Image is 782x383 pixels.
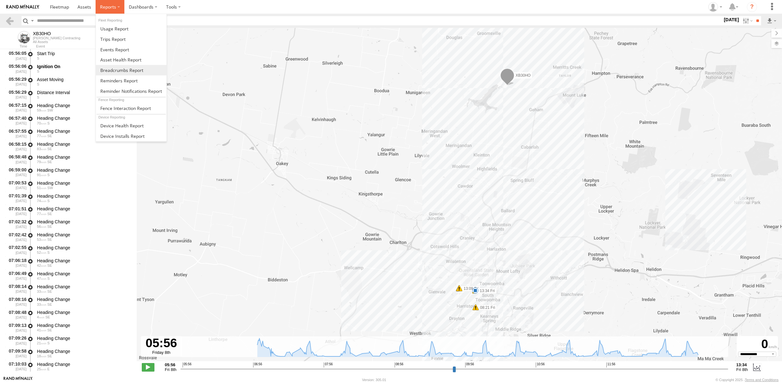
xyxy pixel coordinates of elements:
[738,337,777,352] div: 0
[47,212,52,216] span: Heading: 152
[5,257,27,269] div: 07:06:18 [DATE]
[47,277,50,280] span: Heading: 186
[37,206,131,212] div: Heading Change
[37,56,39,60] span: Heading: 186
[536,362,545,367] span: 10:56
[5,89,27,100] div: 05:56:29 [DATE]
[37,225,47,228] span: 56
[47,341,50,345] span: Heading: 167
[37,141,131,147] div: Heading Change
[96,120,166,131] a: Device Health Report
[37,121,47,125] span: 70
[5,140,27,152] div: 06:58:15 [DATE]
[5,270,27,282] div: 07:06:49 [DATE]
[47,225,52,228] span: Heading: 122
[45,315,50,319] span: Heading: 150
[5,283,27,295] div: 07:08:14 [DATE]
[37,199,47,203] span: 74
[37,264,47,267] span: 42
[37,271,131,277] div: Heading Change
[96,23,166,34] a: Usage Report
[395,362,404,367] span: 08:56
[30,16,35,25] label: Search Query
[37,173,47,177] span: 91
[37,186,47,190] span: 51
[716,378,779,382] div: © Copyright 2025 -
[37,251,47,254] span: 52
[47,199,50,203] span: Heading: 182
[47,290,52,293] span: Heading: 151
[5,335,27,346] div: 07:09:26 [DATE]
[33,31,80,36] div: XB30HO - View Asset History
[96,65,166,75] a: Breadcrumbs Report
[96,103,166,113] a: Fence Interaction Report
[37,341,47,345] span: 21
[37,219,131,225] div: Heading Change
[37,193,131,199] div: Heading Change
[5,361,27,372] div: 07:10:03 [DATE]
[183,362,191,367] span: 05:56
[5,76,27,87] div: 05:56:29 [DATE]
[96,131,166,141] a: Device Installs Report
[5,322,27,333] div: 07:09:13 [DATE]
[5,153,27,165] div: 06:58:48 [DATE]
[5,244,27,256] div: 07:02:55 [DATE]
[37,277,47,280] span: 47
[47,186,53,190] span: Heading: 212
[47,328,52,332] span: Heading: 119
[165,367,177,372] span: Fri 8th Aug 2025
[37,95,39,99] span: Heading: 186
[5,192,27,204] div: 07:01:39 [DATE]
[5,179,27,191] div: 07:00:53 [DATE]
[37,297,131,302] div: Heading Change
[37,232,131,238] div: Heading Change
[37,180,131,186] div: Heading Change
[37,245,131,251] div: Heading Change
[37,77,131,82] div: Asset Moving
[37,335,131,341] div: Heading Change
[5,50,27,61] div: 05:56:05 [DATE]
[5,45,27,48] div: Time
[37,108,47,112] span: 59
[47,173,50,177] span: Heading: 182
[37,258,131,264] div: Heading Change
[37,147,47,151] span: 83
[37,154,131,160] div: Heading Change
[5,218,27,230] div: 07:02:32 [DATE]
[37,160,47,164] span: 79
[37,238,47,241] span: 53
[33,40,80,44] div: All Assets
[5,231,27,243] div: 07:02:42 [DATE]
[142,363,154,371] label: Play/Stop
[5,296,27,308] div: 07:08:16 [DATE]
[6,5,39,9] img: rand-logo.svg
[47,134,52,138] span: Heading: 152
[766,16,777,25] label: Export results as...
[37,115,131,121] div: Heading Change
[747,2,757,12] i: ?
[5,166,27,178] div: 06:59:00 [DATE]
[362,378,386,382] div: Version: 305.01
[5,348,27,359] div: 07:09:58 [DATE]
[47,108,53,112] span: Heading: 213
[37,303,47,306] span: 33
[96,44,166,55] a: Full Events Report
[47,251,50,254] span: Heading: 184
[37,328,47,332] span: 41
[5,309,27,320] div: 07:08:48 [DATE]
[37,212,47,216] span: 77
[47,367,50,371] span: Heading: 103
[37,348,131,354] div: Heading Change
[516,73,530,78] span: XB30HO
[3,377,33,383] a: Visit our Website
[706,2,724,12] div: Zoe Connor
[37,134,47,138] span: 77
[740,16,754,25] label: Search Filter Options
[465,362,474,367] span: 09:56
[606,362,615,367] span: 11:56
[96,54,166,65] a: Asset Health Report
[5,102,27,113] div: 06:57:15 [DATE]
[36,45,137,48] div: Event
[476,305,497,310] label: 08:21 Fri
[5,127,27,139] div: 06:57:55 [DATE]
